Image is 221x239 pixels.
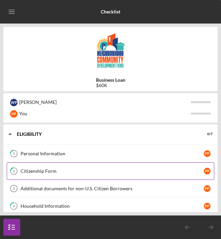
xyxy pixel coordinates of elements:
[10,99,18,106] div: W P
[10,110,18,118] div: P P
[13,187,15,191] tspan: 3
[7,145,214,162] a: 1Personal InformationPP
[204,203,211,209] div: P P
[3,30,218,71] img: Product logo
[13,152,15,156] tspan: 1
[204,150,211,157] div: P P
[21,186,204,191] div: Additional documents for non-U.S. Citizen Borrowers
[17,132,196,136] div: Eligibility
[21,151,204,156] div: Personal Information
[7,180,214,197] a: 3Additional documents for non-U.S. Citizen BorrowersPP
[21,203,204,209] div: Household Information
[7,197,214,215] a: 4Household InformationPP
[204,168,211,174] div: P P
[21,168,204,174] div: Citizenship Form
[96,83,125,88] div: $60K
[13,204,15,208] tspan: 4
[19,108,191,119] div: You
[7,162,214,180] a: 2Citizenship FormPP
[19,96,191,108] div: [PERSON_NAME]
[200,132,213,136] div: 0 / 7
[96,77,125,83] b: Business Loan
[204,185,211,192] div: P P
[13,169,15,173] tspan: 2
[101,9,120,14] b: Checklist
